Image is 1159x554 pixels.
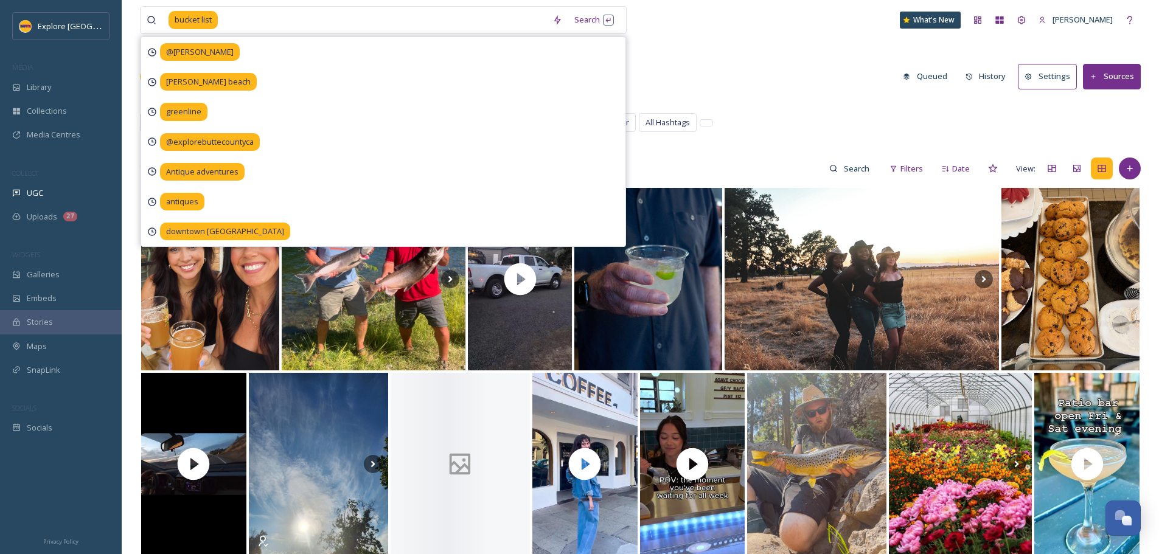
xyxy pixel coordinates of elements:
span: antiques [160,193,204,210]
img: ✨The world needs strong women✨ 🪻 🪻 🪻 🪻 #photoshoot #photograph #photography #chico #chicoca #butt... [725,188,999,370]
span: UGC [27,187,43,199]
a: Privacy Policy [43,533,78,548]
span: @[PERSON_NAME] [160,43,240,61]
img: Hey friends! We’re curious, what’s your favorite Burnt Barn drink to sip on? Let us know in the c... [574,188,722,370]
span: COLLECT [12,168,38,178]
button: History [959,64,1012,88]
a: What's New [900,12,961,29]
span: bucket list [169,11,218,29]
img: They’re back! 🎃🍫🍪 Pumpkin chocolate chip cookies are back at Upper Crust! #pumpkinseason #pumpkin... [1001,188,1140,370]
button: Queued [897,64,953,88]
span: All Hashtags [646,117,690,128]
button: Sources [1083,64,1141,89]
span: [PERSON_NAME] beach [160,73,257,91]
span: [PERSON_NAME] [1053,14,1113,25]
span: Filters [900,163,923,175]
span: Maps [27,341,47,352]
button: Settings [1018,64,1077,89]
input: Search [838,156,877,181]
span: MEDIA [12,63,33,72]
span: View: [1016,163,1035,175]
span: Media Centres [27,129,80,140]
img: Couple plug yankers…! #thetugisthedrug #kwikfish #featherriver #backtrolling #norcal [282,188,465,370]
span: Library [27,81,51,93]
span: Privacy Policy [43,538,78,545]
span: SOCIALS [12,403,37,412]
button: Open Chat [1105,500,1141,536]
span: @explorebuttecountyca [160,133,260,151]
a: [PERSON_NAME] [1032,8,1119,32]
div: 27 [63,212,77,221]
a: History [959,64,1018,88]
span: Galleries [27,269,60,280]
span: Explore [GEOGRAPHIC_DATA] [38,20,145,32]
img: Butte%20County%20logo.png [19,20,32,32]
span: SnapLink [27,364,60,376]
a: Settings [1018,64,1083,89]
div: Search [568,8,620,32]
span: Collections [27,105,67,117]
a: Queued [897,64,959,88]
span: Stories [27,316,53,328]
img: Cheers to another beautiful listing in the books! 🍻📸 Excited to share what we’ve been working on!... [141,188,279,370]
span: Uploads [27,211,57,223]
span: Date [952,163,970,175]
span: downtown [GEOGRAPHIC_DATA] [160,223,290,240]
span: Antique adventures [160,163,245,181]
span: 7k posts [140,163,169,175]
span: Socials [27,422,52,434]
span: greenline [160,103,207,120]
span: Embeds [27,293,57,304]
span: WIDGETS [12,250,40,259]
